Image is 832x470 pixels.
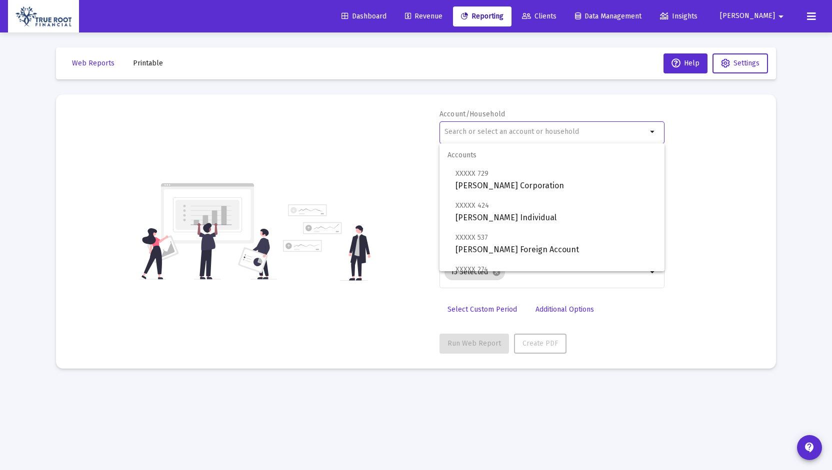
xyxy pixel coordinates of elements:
[139,182,277,281] img: reporting
[652,6,705,26] a: Insights
[439,110,505,118] label: Account/Household
[125,53,171,73] button: Printable
[447,305,517,314] span: Select Custom Period
[567,6,649,26] a: Data Management
[341,12,386,20] span: Dashboard
[333,6,394,26] a: Dashboard
[133,59,163,67] span: Printable
[397,6,450,26] a: Revenue
[455,233,488,242] span: XXXXX 537
[444,262,647,282] mat-chip-list: Selection
[522,339,558,348] span: Create PDF
[455,169,488,178] span: XXXXX 729
[455,263,656,288] span: [PERSON_NAME] Individual
[720,12,775,20] span: [PERSON_NAME]
[514,334,566,354] button: Create PDF
[775,6,787,26] mat-icon: arrow_drop_down
[444,128,647,136] input: Search or select an account or household
[522,12,556,20] span: Clients
[444,264,505,280] mat-chip: 15 Selected
[535,305,594,314] span: Additional Options
[803,442,815,454] mat-icon: contact_support
[455,167,656,192] span: [PERSON_NAME] Corporation
[64,53,122,73] button: Web Reports
[575,12,641,20] span: Data Management
[733,59,759,67] span: Settings
[455,199,656,224] span: [PERSON_NAME] Individual
[663,53,707,73] button: Help
[514,6,564,26] a: Clients
[647,126,659,138] mat-icon: arrow_drop_down
[461,12,503,20] span: Reporting
[405,12,442,20] span: Revenue
[492,268,501,277] mat-icon: cancel
[647,266,659,278] mat-icon: arrow_drop_down
[671,59,699,67] span: Help
[455,265,488,274] span: XXXXX 274
[455,231,656,256] span: [PERSON_NAME] Foreign Account
[712,53,768,73] button: Settings
[439,143,664,167] span: Accounts
[15,6,71,26] img: Dashboard
[72,59,114,67] span: Web Reports
[439,334,509,354] button: Run Web Report
[660,12,697,20] span: Insights
[453,6,511,26] a: Reporting
[283,204,370,281] img: reporting-alt
[447,339,501,348] span: Run Web Report
[708,6,799,26] button: [PERSON_NAME]
[455,201,489,210] span: XXXXX 424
